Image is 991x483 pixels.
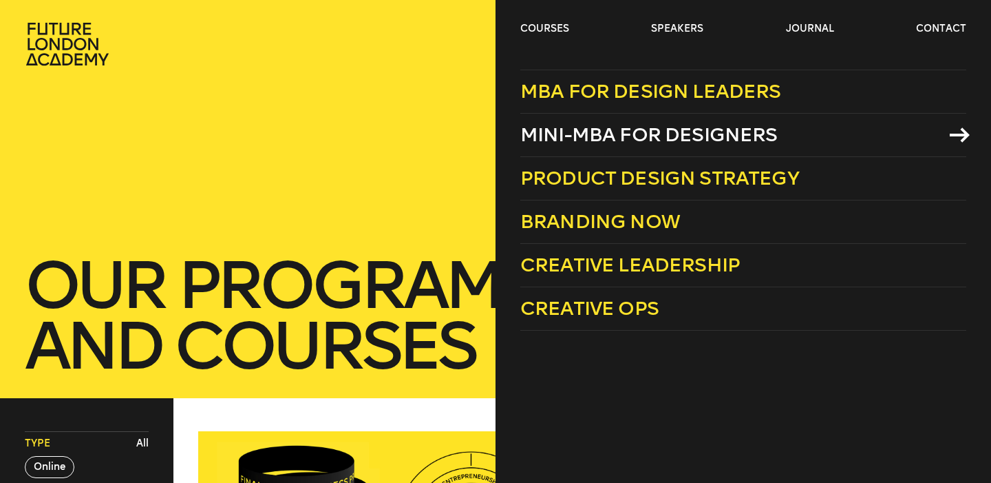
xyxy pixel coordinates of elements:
a: speakers [651,22,703,36]
a: Creative Ops [520,287,966,331]
a: MBA for Design Leaders [520,70,966,114]
a: journal [786,22,834,36]
span: MBA for Design Leaders [520,80,781,103]
a: courses [520,22,569,36]
span: Mini-MBA for Designers [520,123,778,146]
a: Creative Leadership [520,244,966,287]
span: Product Design Strategy [520,167,799,189]
span: Creative Ops [520,297,659,320]
a: contact [916,22,966,36]
a: Branding Now [520,201,966,244]
span: Creative Leadership [520,254,740,276]
span: Branding Now [520,210,680,233]
a: Mini-MBA for Designers [520,114,966,157]
a: Product Design Strategy [520,157,966,201]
